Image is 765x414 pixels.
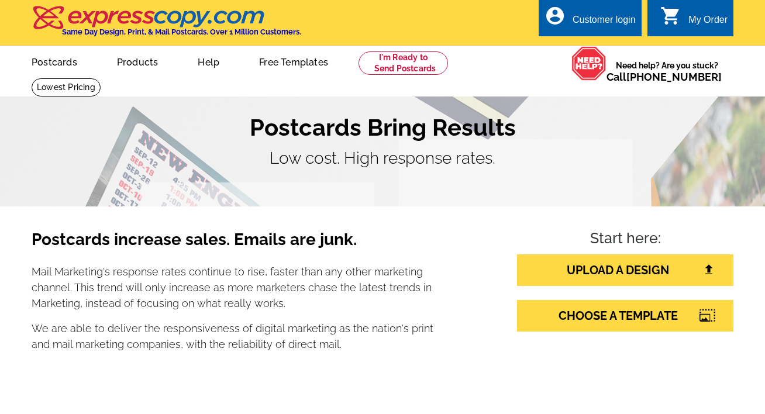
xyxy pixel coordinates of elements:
span: Need help? Are you stuck? [607,60,728,83]
a: Free Templates [240,47,347,75]
h4: Start here: [517,230,733,250]
a: [PHONE_NUMBER] [626,71,722,83]
img: help [571,46,607,81]
p: Low cost. High response rates. [32,146,733,171]
a: account_circle Customer login [545,13,636,27]
a: CHOOSE A TEMPLATE [517,300,733,332]
a: Products [98,47,177,75]
a: Help [179,47,238,75]
h3: Postcards increase sales. Emails are junk. [32,230,434,259]
p: We are able to deliver the responsiveness of digital marketing as the nation's print and mail mar... [32,320,434,352]
a: shopping_cart My Order [660,13,728,27]
h4: Same Day Design, Print, & Mail Postcards. Over 1 Million Customers. [62,27,301,36]
h1: Postcards Bring Results [32,113,733,142]
div: Customer login [573,15,636,31]
p: Mail Marketing's response rates continue to rise, faster than any other marketing channel. This t... [32,264,434,311]
a: Same Day Design, Print, & Mail Postcards. Over 1 Million Customers. [32,14,301,36]
i: shopping_cart [660,5,681,26]
div: My Order [688,15,728,31]
iframe: LiveChat chat widget [531,142,765,414]
i: account_circle [545,5,566,26]
span: Call [607,71,722,83]
a: UPLOAD A DESIGN [517,254,733,286]
a: Postcards [13,47,96,75]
